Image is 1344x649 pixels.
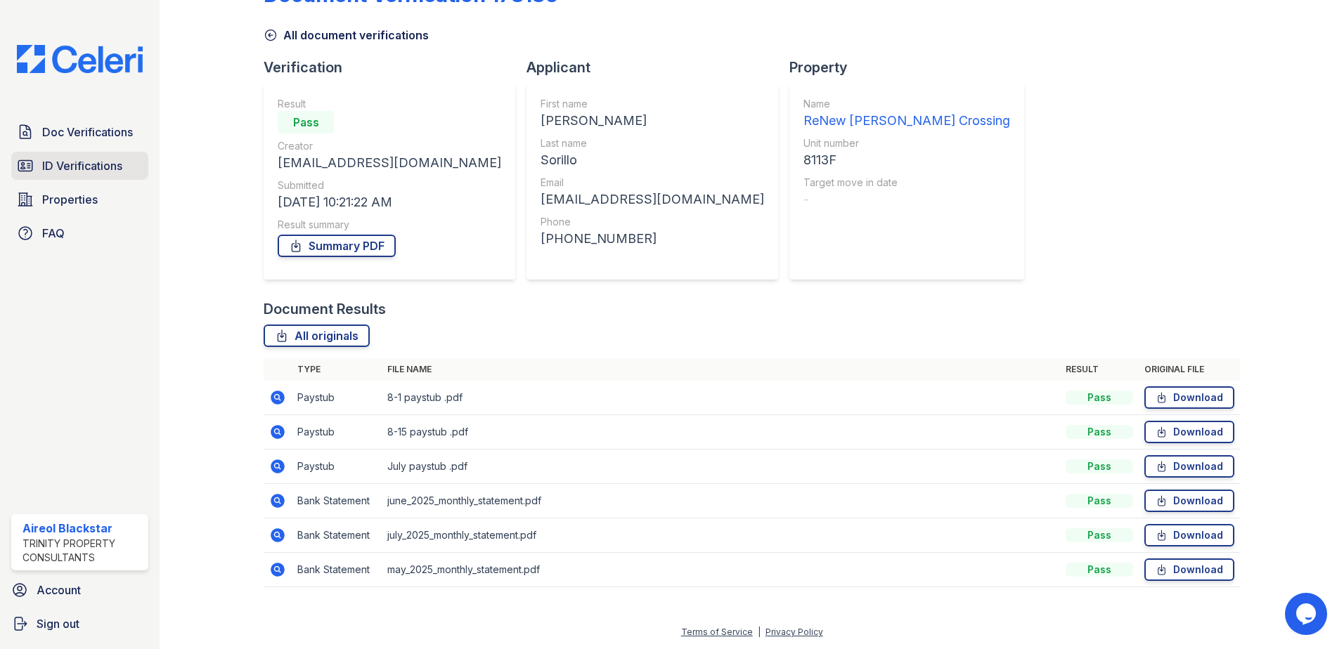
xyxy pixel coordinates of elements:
[1144,524,1234,546] a: Download
[264,27,429,44] a: All document verifications
[278,178,501,192] div: Submitted
[292,484,382,518] td: Bank Statement
[789,58,1035,77] div: Property
[541,176,764,190] div: Email
[1144,421,1234,443] a: Download
[1139,358,1240,381] th: Original file
[22,537,143,565] div: Trinity Property Consultants
[1066,528,1133,542] div: Pass
[803,111,1010,131] div: ReNew [PERSON_NAME] Crossing
[803,176,1010,190] div: Target move in date
[382,381,1060,415] td: 8-1 paystub .pdf
[1144,558,1234,581] a: Download
[541,150,764,170] div: Sorillo
[42,191,98,208] span: Properties
[292,450,382,484] td: Paystub
[382,518,1060,553] td: july_2025_monthly_statement.pdf
[42,157,122,174] span: ID Verifications
[6,576,154,604] a: Account
[541,97,764,111] div: First name
[382,553,1060,587] td: may_2025_monthly_statement.pdf
[1066,459,1133,473] div: Pass
[1066,494,1133,508] div: Pass
[382,415,1060,450] td: 8-15 paystub .pdf
[1144,455,1234,478] a: Download
[803,150,1010,170] div: 8113F
[278,139,501,153] div: Creator
[11,118,148,146] a: Doc Verifications
[541,136,764,150] div: Last name
[382,484,1060,518] td: june_2025_monthly_statement.pdf
[42,225,65,242] span: FAQ
[1060,358,1139,381] th: Result
[382,358,1060,381] th: File name
[541,215,764,229] div: Phone
[22,520,143,537] div: Aireol Blackstar
[292,518,382,553] td: Bank Statement
[11,219,148,247] a: FAQ
[264,299,386,319] div: Document Results
[382,450,1060,484] td: July paystub .pdf
[541,190,764,209] div: [EMAIL_ADDRESS][DOMAIN_NAME]
[292,553,382,587] td: Bank Statement
[758,627,761,637] div: |
[1066,563,1133,577] div: Pass
[6,610,154,638] a: Sign out
[1066,425,1133,439] div: Pass
[264,324,370,347] a: All originals
[541,111,764,131] div: [PERSON_NAME]
[42,124,133,140] span: Doc Verifications
[541,229,764,249] div: [PHONE_NUMBER]
[278,235,396,257] a: Summary PDF
[6,45,154,73] img: CE_Logo_Blue-a8612792a0a2168367f1c8372b55b34899dd931a85d93a1a3d3e32e68fde9ad4.png
[11,185,148,214] a: Properties
[292,381,382,415] td: Paystub
[1285,593,1330,635] iframe: chat widget
[278,153,501,173] div: [EMAIL_ADDRESS][DOMAIN_NAME]
[292,358,382,381] th: Type
[37,615,79,632] span: Sign out
[37,582,81,598] span: Account
[803,190,1010,209] div: -
[264,58,526,77] div: Verification
[681,627,753,637] a: Terms of Service
[278,111,334,133] div: Pass
[765,627,823,637] a: Privacy Policy
[803,136,1010,150] div: Unit number
[278,97,501,111] div: Result
[278,192,501,212] div: [DATE] 10:21:22 AM
[526,58,789,77] div: Applicant
[1066,391,1133,405] div: Pass
[803,97,1010,111] div: Name
[11,152,148,180] a: ID Verifications
[1144,386,1234,409] a: Download
[278,218,501,232] div: Result summary
[1144,490,1234,512] a: Download
[803,97,1010,131] a: Name ReNew [PERSON_NAME] Crossing
[292,415,382,450] td: Paystub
